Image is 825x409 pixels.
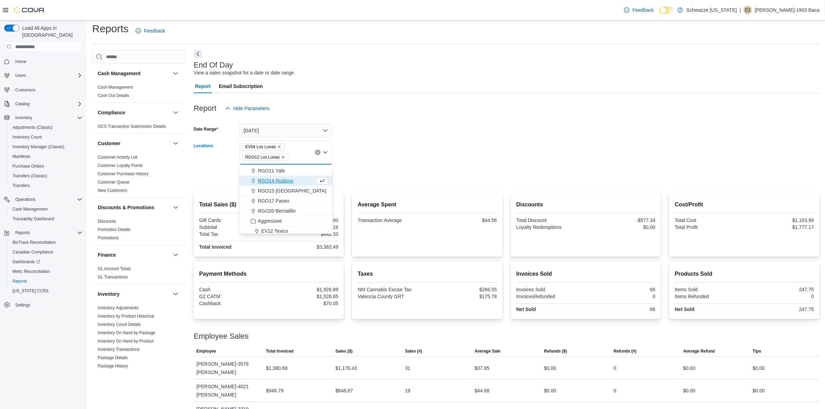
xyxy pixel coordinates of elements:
button: Finance [172,251,180,259]
span: BioTrack Reconciliation [12,240,56,245]
h2: Products Sold [675,270,814,278]
button: Inventory Manager (Classic) [7,142,85,152]
button: Aggressive [239,216,332,226]
div: $0.00 [544,386,556,395]
button: RGO14 Ruidoso [239,176,332,186]
button: RGO20 Bernalillo [239,206,332,216]
span: Adjustments (Classic) [12,125,53,130]
span: Cash Management [12,206,47,212]
button: RGO11 Yale [239,166,332,176]
h3: End Of Day [194,61,233,69]
span: Dashboards [10,258,82,266]
span: Email Subscription [219,79,263,93]
img: Cova [14,7,45,14]
span: Promotion Details [98,227,131,232]
span: Feedback [632,7,653,14]
a: Inventory Count Details [98,322,141,327]
span: Inventory On Hand by Package [98,330,156,336]
span: Inventory Transactions [98,347,140,352]
div: $3,383.49 [270,244,339,250]
button: Manifests [7,152,85,161]
a: Customer Activity List [98,155,138,160]
a: Package History [98,364,128,368]
a: Customer Queue [98,180,129,185]
span: Package Details [98,355,128,361]
span: Customer Queue [98,179,129,185]
button: Metrc Reconciliation [7,267,85,276]
span: Home [15,59,26,64]
span: Transfers [10,181,82,190]
span: Customers [15,87,35,93]
span: Aggressive [258,217,282,224]
div: $37.95 [475,364,490,372]
button: Inventory [1,113,85,123]
div: $848.87 [335,386,353,395]
span: Refunds ($) [544,348,567,354]
span: GL Transactions [98,274,128,280]
span: Traceabilty Dashboard [12,216,54,222]
a: Dashboards [10,258,43,266]
span: Customers [12,85,82,94]
span: [US_STATE] CCRS [12,288,49,294]
span: Canadian Compliance [12,249,53,255]
h2: Average Spent [358,201,497,209]
span: Users [15,73,26,78]
button: Discounts & Promotions [98,204,170,211]
a: BioTrack Reconciliation [10,238,59,247]
span: Reports [15,230,30,235]
span: Transfers (Classic) [10,172,82,180]
span: Customer Activity List [98,154,138,160]
h2: Taxes [358,270,497,278]
span: Inventory Manager (Classic) [10,143,82,151]
button: Operations [12,195,38,204]
button: Transfers [7,181,85,190]
div: Invoices Sold [516,287,585,292]
span: RGO11 Yale [258,167,285,174]
span: Inventory [15,115,32,121]
div: $0.00 [753,364,765,372]
button: Inventory [98,291,170,297]
div: View a sales snapshot for a date or date range. [194,69,295,77]
span: RGO15 [GEOGRAPHIC_DATA] [258,187,326,194]
div: $1,926.89 [270,287,339,292]
div: 19 [405,386,411,395]
a: Cash Management [10,205,50,213]
a: Inventory Adjustments [98,305,139,310]
h2: Invoices Sold [516,270,656,278]
span: Catalog [12,100,82,108]
div: Loyalty Redemptions [516,224,585,230]
span: Home [12,57,82,66]
button: Adjustments (Classic) [7,123,85,132]
div: $948.79 [266,386,283,395]
label: Locations [194,143,213,149]
div: 0 [746,294,814,299]
a: Promotions [98,235,119,240]
a: Cash Management [98,85,133,90]
button: Finance [98,251,170,258]
div: Cashback [199,301,267,306]
a: Metrc Reconciliation [10,267,53,276]
button: Next [194,50,202,58]
span: RGO17 Paseo [258,197,289,204]
button: Compliance [98,109,170,116]
span: Sales (#) [405,348,422,354]
div: $44.56 [429,217,497,223]
div: $0.00 [544,364,556,372]
span: Average Sale [475,348,501,354]
span: Metrc Reconciliation [10,267,82,276]
input: Dark Mode [659,7,674,14]
div: NM Cannabis Excise Tax [358,287,426,292]
h3: Report [194,104,217,113]
div: Items Refunded [675,294,743,299]
div: $0.00 [753,386,765,395]
h3: Cash Management [98,70,141,77]
a: GL Transactions [98,275,128,279]
button: Traceabilty Dashboard [7,214,85,224]
div: $1,777.17 [746,224,814,230]
div: 0 [614,364,616,372]
span: Inventory Count [10,133,82,141]
h3: Discounts & Promotions [98,204,154,211]
label: Date Range [194,126,218,132]
a: Transfers [10,181,33,190]
h3: Employee Sales [194,332,249,340]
